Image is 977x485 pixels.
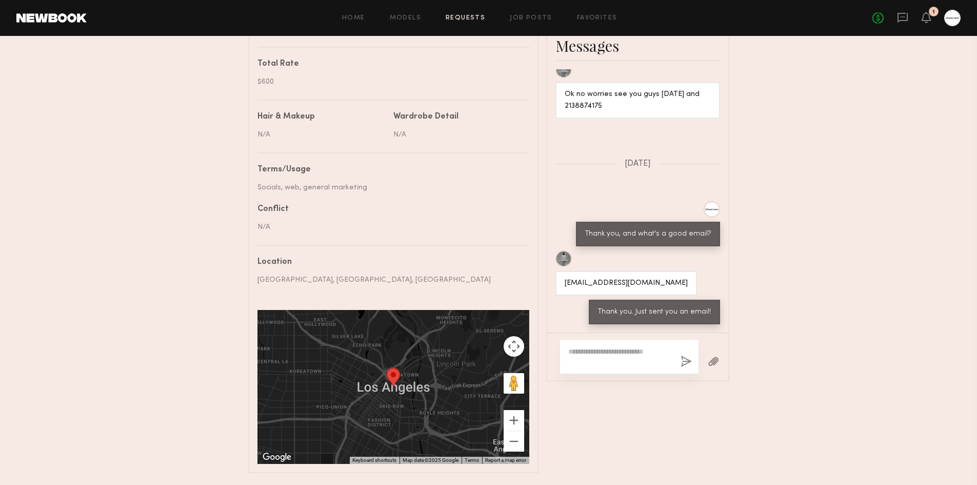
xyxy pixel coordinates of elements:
div: Terms/Usage [257,166,522,174]
div: Total Rate [257,60,522,68]
div: [GEOGRAPHIC_DATA], [GEOGRAPHIC_DATA], [GEOGRAPHIC_DATA] [257,275,522,285]
div: Wardrobe Detail [393,113,458,121]
button: Zoom in [504,410,524,431]
img: Google [260,451,294,464]
div: N/A [257,222,522,232]
a: Favorites [577,15,617,22]
a: Models [390,15,421,22]
a: Requests [446,15,485,22]
a: Job Posts [510,15,552,22]
div: Location [257,258,522,266]
button: Drag Pegman onto the map to open Street View [504,373,524,394]
div: Thank you. Just sent you an email! [598,306,711,318]
div: N/A [257,129,386,140]
button: Map camera controls [504,336,524,357]
a: Report a map error [485,457,526,463]
div: [EMAIL_ADDRESS][DOMAIN_NAME] [565,278,688,289]
a: Open this area in Google Maps (opens a new window) [260,451,294,464]
a: Terms [465,457,479,463]
a: Home [342,15,365,22]
span: Map data ©2025 Google [403,457,458,463]
span: [DATE] [625,160,651,168]
div: N/A [393,129,522,140]
div: 1 [932,9,935,15]
button: Zoom out [504,431,524,452]
div: Ok no worries see you guys [DATE] and 2138874175 [565,89,711,112]
button: Keyboard shortcuts [352,457,396,464]
div: Socials, web, general marketing [257,182,522,193]
div: $600 [257,76,522,87]
div: Messages [555,35,720,56]
div: Conflict [257,205,522,214]
div: Hair & Makeup [257,113,315,121]
div: Thank you, and what's a good email? [585,228,711,240]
